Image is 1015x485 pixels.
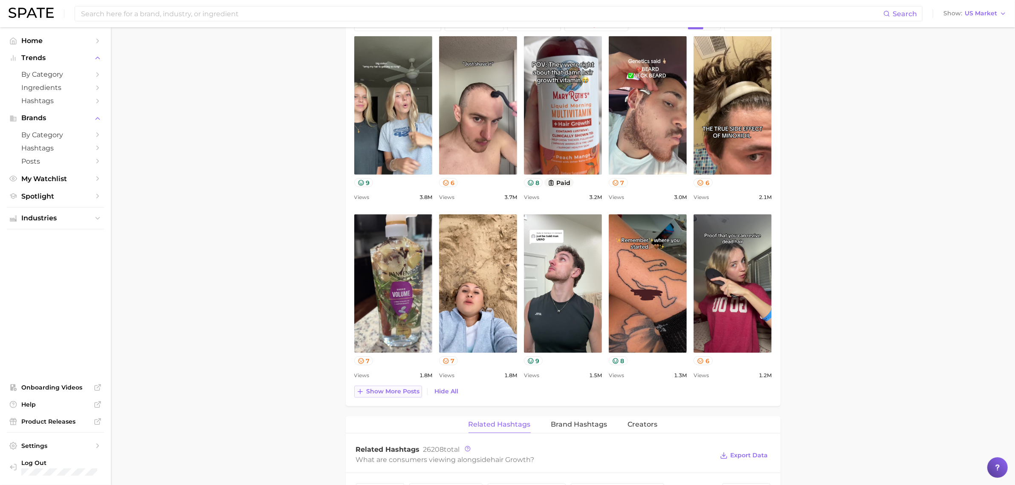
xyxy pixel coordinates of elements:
div: What are consumers viewing alongside ? [356,454,714,465]
span: 1.8m [504,370,517,381]
button: Export Data [718,450,770,462]
a: by Category [7,68,104,81]
button: 7 [439,356,458,365]
a: My Watchlist [7,172,104,185]
span: Search [893,10,917,18]
span: 2.1m [759,192,772,202]
button: Hide All [433,386,461,397]
span: Export Data [731,452,768,459]
span: Views [524,192,539,202]
span: 26208 [423,445,444,453]
a: Log out. Currently logged in with e-mail michelle.ng@mavbeautybrands.com. [7,456,104,479]
button: 6 [694,356,713,365]
button: 7 [354,356,373,365]
span: Hide All [435,388,459,395]
span: 3.0m [674,192,687,202]
span: Views [609,192,624,202]
span: Views [694,370,709,381]
a: Hashtags [7,94,104,107]
span: Related Hashtags [468,421,531,428]
button: 6 [439,178,458,187]
span: by Category [21,70,90,78]
a: Product Releases [7,415,104,428]
span: hair growth [491,456,531,464]
button: 9 [524,356,543,365]
span: Spotlight [21,192,90,200]
button: 6 [694,178,713,187]
span: Trends [21,54,90,62]
a: Home [7,34,104,47]
span: Related Hashtags [356,445,420,453]
span: 1.2m [759,370,772,381]
a: Settings [7,439,104,452]
span: Ingredients [21,84,90,92]
button: 8 [524,178,543,187]
a: by Category [7,128,104,141]
span: Views [609,370,624,381]
a: Help [7,398,104,411]
span: 1.3m [674,370,687,381]
span: Show more posts [367,388,420,395]
a: Spotlight [7,190,104,203]
span: Onboarding Videos [21,384,90,391]
span: Posts [21,157,90,165]
span: US Market [965,11,997,16]
button: 9 [354,178,373,187]
button: paid [544,178,574,187]
span: Settings [21,442,90,450]
span: My Watchlist [21,175,90,183]
span: 3.2m [589,192,602,202]
span: Views [354,192,370,202]
button: 7 [609,178,628,187]
a: Hashtags [7,141,104,155]
a: Ingredients [7,81,104,94]
span: 3.7m [504,192,517,202]
span: total [423,445,460,453]
span: Home [21,37,90,45]
span: Views [439,370,454,381]
span: Views [439,192,454,202]
span: Hashtags [21,144,90,152]
a: Posts [7,155,104,168]
span: Views [524,370,539,381]
span: Help [21,401,90,408]
span: Industries [21,214,90,222]
a: Onboarding Videos [7,381,104,394]
img: SPATE [9,8,54,18]
span: Show [943,11,962,16]
span: Views [694,192,709,202]
input: Search here for a brand, industry, or ingredient [80,6,883,21]
span: Creators [628,421,658,428]
span: 3.8m [419,192,432,202]
span: Brands [21,114,90,122]
span: 1.5m [589,370,602,381]
span: Hashtags [21,97,90,105]
span: by Category [21,131,90,139]
button: Brands [7,112,104,124]
span: Views [354,370,370,381]
button: Show more posts [354,386,422,398]
span: Log Out [21,459,131,467]
button: Trends [7,52,104,64]
span: Product Releases [21,418,90,425]
button: ShowUS Market [941,8,1009,19]
button: 8 [609,356,628,365]
span: 1.8m [419,370,432,381]
span: Brand Hashtags [551,421,607,428]
button: Industries [7,212,104,225]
